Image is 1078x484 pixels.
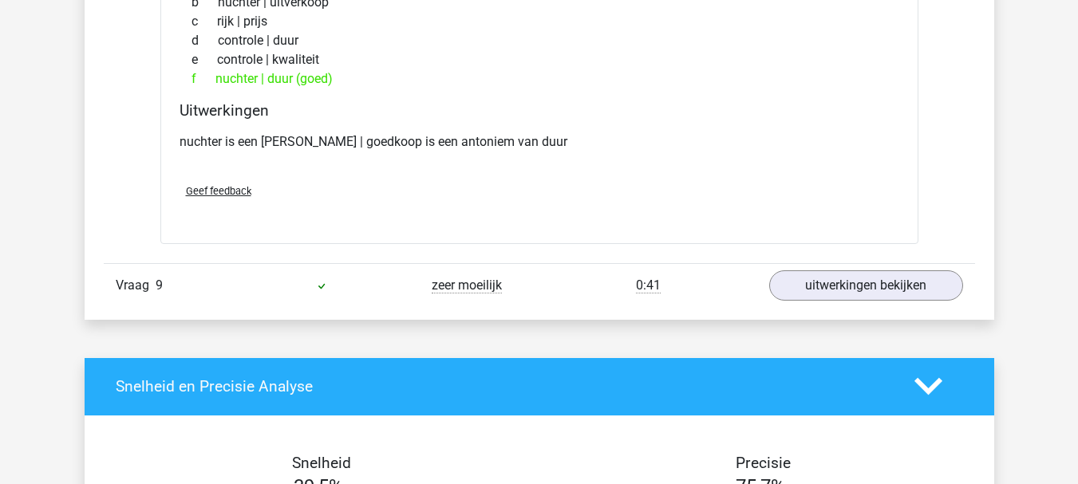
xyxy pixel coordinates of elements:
span: 0:41 [636,277,661,293]
span: c [192,12,217,31]
span: Vraag [116,276,156,295]
h4: Snelheid en Precisie Analyse [116,377,890,395]
h4: Uitwerkingen [180,101,899,120]
span: zeer moeilijk [432,277,502,293]
div: nuchter | duur (goed) [180,69,899,89]
span: Geef feedback [186,185,251,197]
h4: Snelheid [116,454,527,472]
span: d [192,31,218,50]
h4: Precisie [558,454,969,472]
div: controle | duur [180,31,899,50]
a: uitwerkingen bekijken [769,270,963,301]
div: controle | kwaliteit [180,50,899,69]
p: nuchter is een [PERSON_NAME] | goedkoop is een antoniem van duur [180,132,899,151]
span: f [192,69,215,89]
span: 9 [156,277,163,293]
span: e [192,50,217,69]
div: rijk | prijs [180,12,899,31]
